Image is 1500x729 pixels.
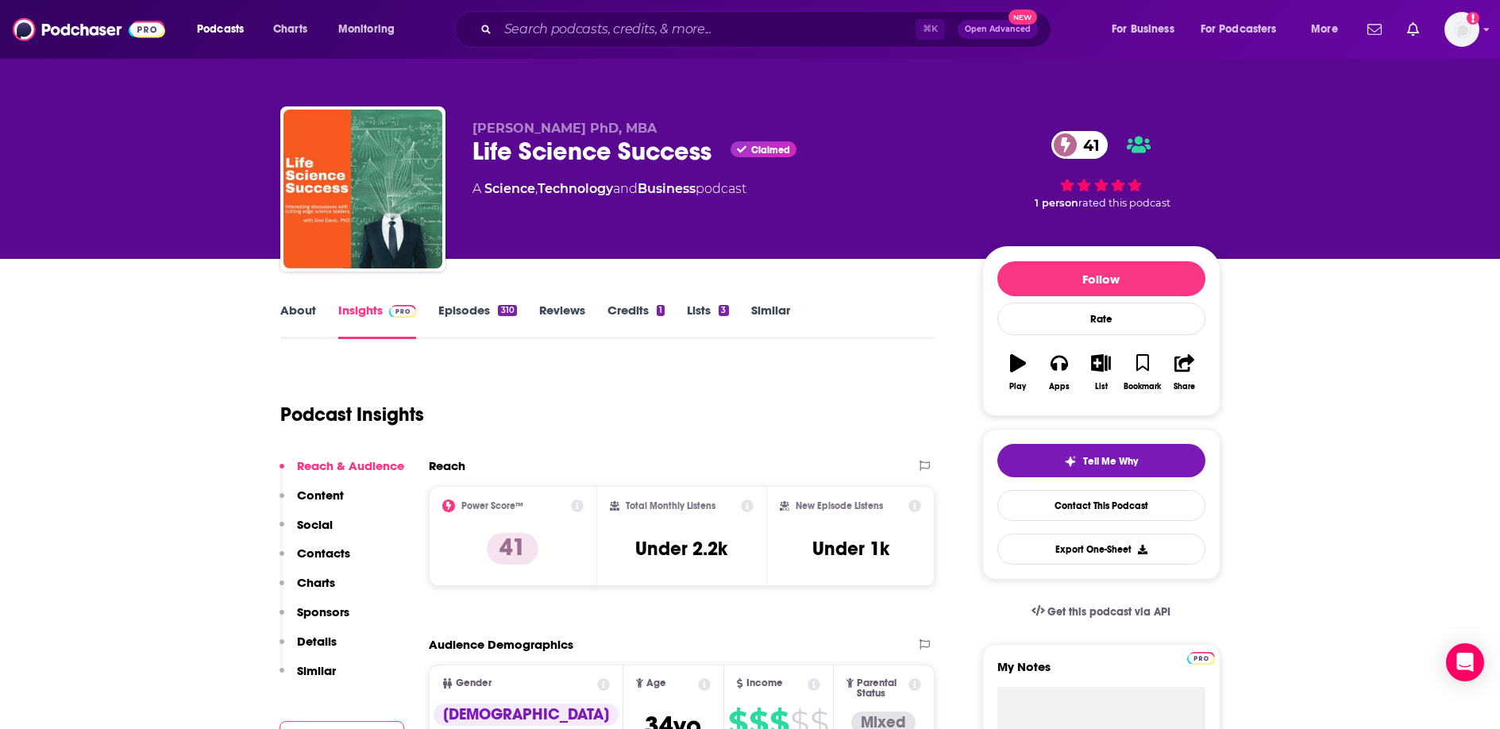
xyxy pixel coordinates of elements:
svg: Add a profile image [1467,12,1479,25]
span: Podcasts [197,18,244,40]
p: 41 [487,533,538,565]
p: Content [297,488,344,503]
a: Charts [263,17,317,42]
img: User Profile [1444,12,1479,47]
a: Episodes310 [438,303,516,339]
span: More [1311,18,1338,40]
button: Content [280,488,344,517]
span: 1 person [1035,197,1078,209]
h3: Under 2.2k [635,537,727,561]
p: Contacts [297,546,350,561]
button: Details [280,634,337,663]
span: Tell Me Why [1083,455,1138,468]
div: Share [1174,382,1195,391]
button: open menu [1190,17,1300,42]
a: 41 [1051,131,1108,159]
button: open menu [327,17,415,42]
img: tell me why sparkle [1064,455,1077,468]
div: List [1095,382,1108,391]
input: Search podcasts, credits, & more... [498,17,916,42]
span: For Business [1112,18,1174,40]
button: Export One-Sheet [997,534,1205,565]
div: A podcast [472,179,746,199]
a: InsightsPodchaser Pro [338,303,417,339]
button: List [1080,344,1121,401]
h2: Reach [429,458,465,473]
p: Similar [297,663,336,678]
h3: Under 1k [812,537,889,561]
img: Podchaser - Follow, Share and Rate Podcasts [13,14,165,44]
a: Contact This Podcast [997,490,1205,521]
span: 41 [1067,131,1108,159]
label: My Notes [997,659,1205,687]
span: Get this podcast via API [1047,605,1170,619]
div: 310 [498,305,516,316]
h2: Power Score™ [461,500,523,511]
span: New [1008,10,1037,25]
h1: Podcast Insights [280,403,424,426]
span: Age [646,678,666,688]
a: Credits1 [607,303,665,339]
a: Business [638,181,696,196]
a: Reviews [539,303,585,339]
button: Share [1163,344,1205,401]
button: open menu [186,17,264,42]
div: Apps [1049,382,1070,391]
h2: New Episode Listens [796,500,883,511]
p: Charts [297,575,335,590]
button: Charts [280,575,335,604]
a: Show notifications dropdown [1361,16,1388,43]
button: Contacts [280,546,350,575]
span: [PERSON_NAME] PhD, MBA [472,121,657,136]
a: Pro website [1187,650,1215,665]
div: 1 [657,305,665,316]
span: Parental Status [857,678,906,699]
a: Show notifications dropdown [1401,16,1425,43]
button: tell me why sparkleTell Me Why [997,444,1205,477]
span: ⌘ K [916,19,945,40]
button: Follow [997,261,1205,296]
a: Technology [538,181,613,196]
a: Lists3 [687,303,728,339]
div: Open Intercom Messenger [1446,643,1484,681]
span: Claimed [751,146,790,154]
button: Social [280,517,333,546]
span: Gender [456,678,492,688]
span: , [535,181,538,196]
p: Social [297,517,333,532]
div: Rate [997,303,1205,335]
button: Show profile menu [1444,12,1479,47]
span: Monitoring [338,18,395,40]
div: 3 [719,305,728,316]
img: Podchaser Pro [1187,652,1215,665]
div: [DEMOGRAPHIC_DATA] [434,704,619,726]
div: 41 1 personrated this podcast [982,121,1220,219]
span: Charts [273,18,307,40]
a: Get this podcast via API [1019,592,1184,631]
a: About [280,303,316,339]
img: Life Science Success [283,110,442,268]
div: Play [1009,382,1026,391]
button: Sponsors [280,604,349,634]
button: Play [997,344,1039,401]
span: For Podcasters [1201,18,1277,40]
button: open menu [1101,17,1194,42]
h2: Audience Demographics [429,637,573,652]
a: Similar [751,303,790,339]
div: Bookmark [1124,382,1161,391]
p: Reach & Audience [297,458,404,473]
button: Reach & Audience [280,458,404,488]
p: Details [297,634,337,649]
button: Similar [280,663,336,692]
button: Apps [1039,344,1080,401]
span: and [613,181,638,196]
a: Science [484,181,535,196]
button: Open AdvancedNew [958,20,1038,39]
span: Open Advanced [965,25,1031,33]
button: open menu [1300,17,1358,42]
h2: Total Monthly Listens [626,500,715,511]
div: Search podcasts, credits, & more... [469,11,1066,48]
span: Income [746,678,783,688]
span: rated this podcast [1078,197,1170,209]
